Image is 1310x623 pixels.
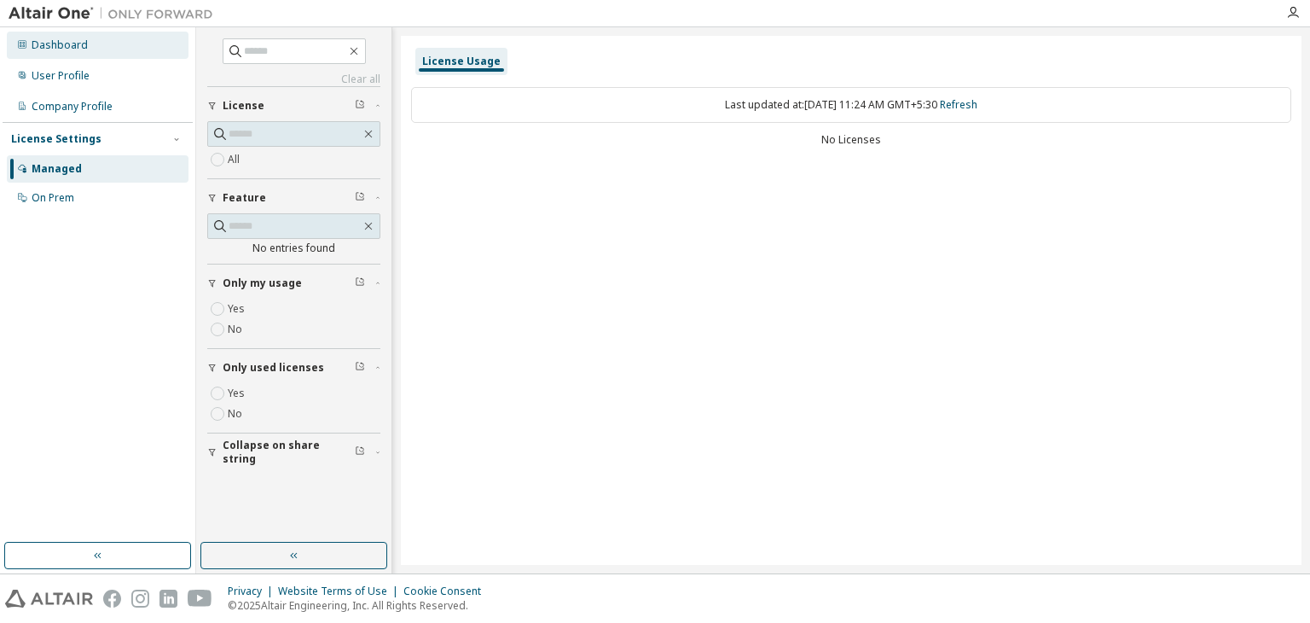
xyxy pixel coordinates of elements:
[207,179,380,217] button: Feature
[207,242,380,255] div: No entries found
[5,590,93,608] img: altair_logo.svg
[940,97,977,112] a: Refresh
[207,265,380,302] button: Only my usage
[159,590,177,608] img: linkedin.svg
[32,191,74,205] div: On Prem
[228,383,248,404] label: Yes
[103,590,121,608] img: facebook.svg
[355,99,365,113] span: Clear filter
[32,162,82,176] div: Managed
[228,585,278,598] div: Privacy
[32,38,88,52] div: Dashboard
[355,445,365,459] span: Clear filter
[228,299,248,319] label: Yes
[223,99,264,113] span: License
[32,100,113,114] div: Company Profile
[223,191,266,205] span: Feature
[207,73,380,86] a: Clear all
[422,55,501,68] div: License Usage
[9,5,222,22] img: Altair One
[355,361,365,375] span: Clear filter
[355,191,365,205] span: Clear filter
[228,404,246,424] label: No
[223,361,324,375] span: Only used licenses
[223,277,302,290] span: Only my usage
[223,439,355,466] span: Collapse on share string
[11,132,101,146] div: License Settings
[32,69,90,83] div: User Profile
[411,87,1291,123] div: Last updated at: [DATE] 11:24 AM GMT+5:30
[278,585,403,598] div: Website Terms of Use
[131,590,149,608] img: instagram.svg
[207,434,380,471] button: Collapse on share string
[228,598,491,613] p: © 2025 Altair Engineering, Inc. All Rights Reserved.
[355,277,365,290] span: Clear filter
[411,133,1291,147] div: No Licenses
[228,149,243,170] label: All
[403,585,491,598] div: Cookie Consent
[207,87,380,125] button: License
[188,590,212,608] img: youtube.svg
[207,349,380,387] button: Only used licenses
[228,319,246,340] label: No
